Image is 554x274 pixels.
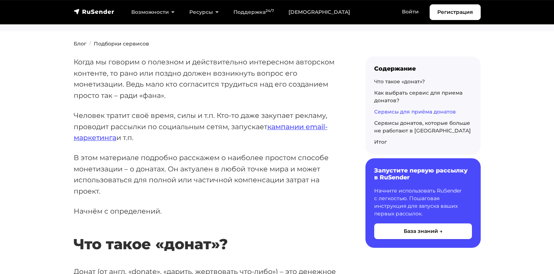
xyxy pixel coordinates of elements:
a: Блог [74,40,86,47]
nav: breadcrumb [69,40,485,48]
div: Содержание [374,65,472,72]
a: Что такое «донат»? [374,78,425,85]
sup: 24/7 [266,8,274,13]
button: База знаний → [374,223,472,239]
a: Сервисы для приёма донатов [374,108,456,115]
a: Возможности [124,5,182,20]
p: Человек тратит своё время, силы и т.п. Кто-то даже закупает рекламу, проводит рассылки по социаль... [74,110,342,143]
p: В этом материале подробно расскажем о наиболее простом способе монетизации – о донатах. Он актуал... [74,152,342,197]
a: Итог [374,139,387,145]
p: Начнём с определений. [74,206,342,217]
p: Когда мы говорим о полезном и действительно интересном авторском контенте, то рано или поздно дол... [74,56,342,101]
a: Войти [395,4,426,19]
a: Регистрация [430,4,481,20]
a: Как выбрать сервис для приема донатов? [374,90,462,104]
h2: Что такое «донат»? [74,214,342,253]
li: Подборки сервисов [86,40,149,48]
a: Сервисы донатов, которые больше не работают в [GEOGRAPHIC_DATA] [374,120,471,134]
a: [DEMOGRAPHIC_DATA] [281,5,357,20]
a: Поддержка24/7 [226,5,281,20]
a: Ресурсы [182,5,226,20]
p: Начните использовать RuSender с легкостью. Пошаговая инструкция для запуска ваших первых рассылок. [374,187,472,218]
a: Запустите первую рассылку в RuSender Начните использовать RuSender с легкостью. Пошаговая инструк... [365,158,481,247]
h6: Запустите первую рассылку в RuSender [374,167,472,181]
img: RuSender [74,8,115,15]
